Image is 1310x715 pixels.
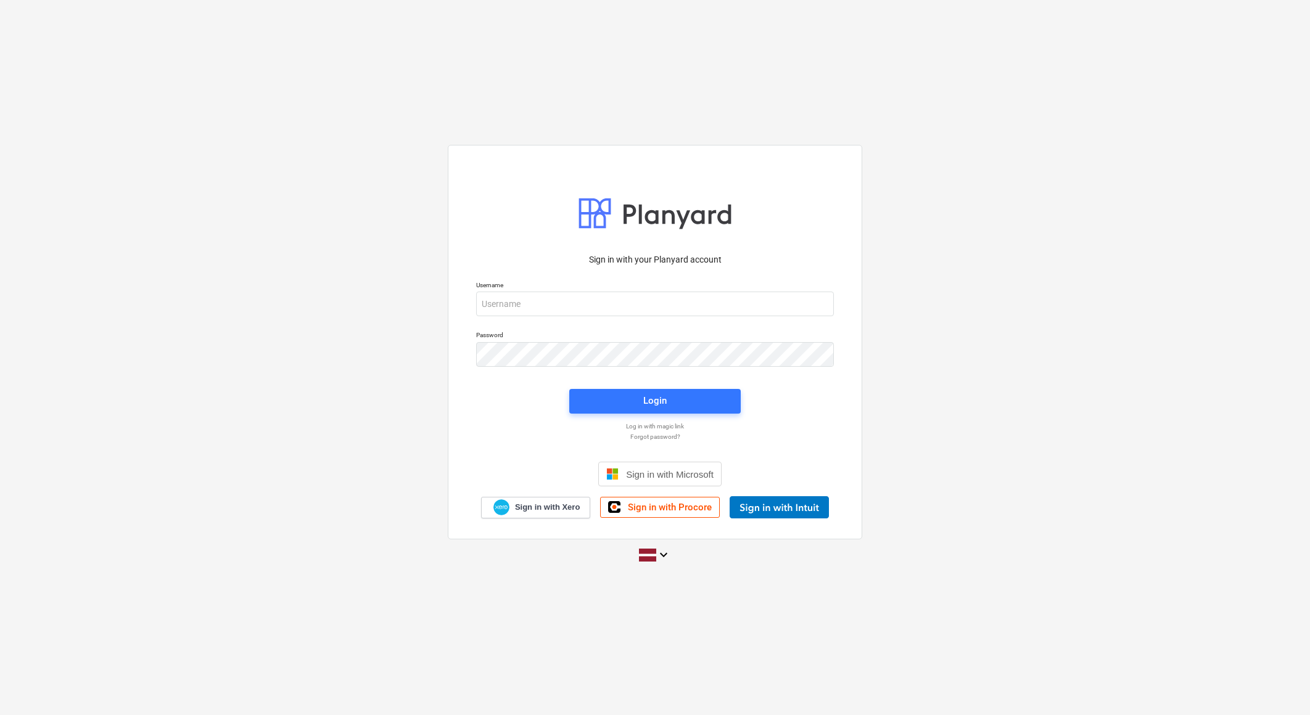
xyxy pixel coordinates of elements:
[643,393,667,409] div: Login
[493,499,509,516] img: Xero logo
[476,331,834,341] p: Password
[569,389,741,414] button: Login
[476,253,834,266] p: Sign in with your Planyard account
[481,497,591,518] a: Sign in with Xero
[628,502,712,513] span: Sign in with Procore
[476,292,834,316] input: Username
[470,422,840,430] a: Log in with magic link
[476,281,834,292] p: Username
[606,468,619,480] img: Microsoft logo
[600,497,720,518] a: Sign in with Procore
[656,547,671,562] i: keyboard_arrow_down
[515,502,580,513] span: Sign in with Xero
[470,433,840,441] a: Forgot password?
[626,469,714,480] span: Sign in with Microsoft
